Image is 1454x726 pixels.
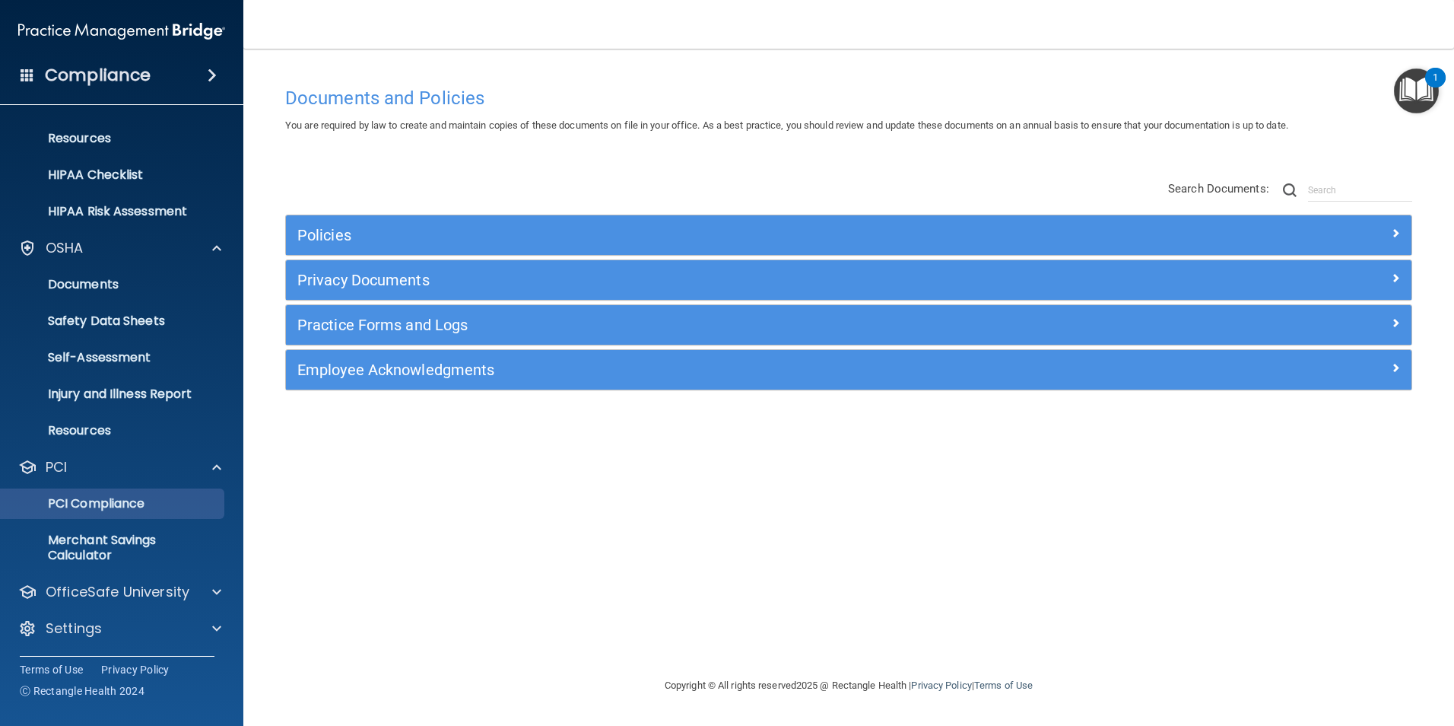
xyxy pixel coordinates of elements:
a: Privacy Policy [911,680,971,691]
span: Ⓒ Rectangle Health 2024 [20,683,144,699]
a: Settings [18,619,221,638]
a: Practice Forms and Logs [297,313,1400,337]
p: OfficeSafe University [46,583,189,601]
button: Open Resource Center, 1 new notification [1394,68,1439,113]
p: Safety Data Sheets [10,314,217,329]
p: OSHA [46,239,84,257]
p: HIPAA Checklist [10,167,217,183]
div: 1 [1433,78,1438,97]
h5: Policies [297,227,1119,244]
span: Search Documents: [1168,182,1269,196]
p: PCI [46,458,67,476]
a: Policies [297,223,1400,247]
a: Privacy Documents [297,268,1400,292]
a: OfficeSafe University [18,583,221,601]
a: Terms of Use [20,662,83,677]
a: Privacy Policy [101,662,170,677]
a: OSHA [18,239,221,257]
a: Employee Acknowledgments [297,358,1400,382]
p: Self-Assessment [10,350,217,365]
a: PCI [18,458,221,476]
h4: Compliance [45,65,151,86]
p: Documents [10,277,217,292]
a: Terms of Use [974,680,1033,691]
h5: Privacy Documents [297,272,1119,288]
p: Resources [10,423,217,438]
h5: Employee Acknowledgments [297,361,1119,378]
p: HIPAA Risk Assessment [10,204,217,219]
input: Search [1308,179,1412,202]
h5: Practice Forms and Logs [297,317,1119,333]
p: Injury and Illness Report [10,387,217,402]
p: PCI Compliance [10,496,217,511]
p: Settings [46,619,102,638]
iframe: Drift Widget Chat Controller [1191,618,1436,679]
img: ic-search.3b580494.png [1283,183,1297,197]
p: Merchant Savings Calculator [10,533,217,563]
p: Resources [10,131,217,146]
img: PMB logo [18,16,225,46]
span: You are required by law to create and maintain copies of these documents on file in your office. ... [285,119,1288,131]
h4: Documents and Policies [285,88,1412,108]
div: Copyright © All rights reserved 2025 @ Rectangle Health | | [571,661,1126,710]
